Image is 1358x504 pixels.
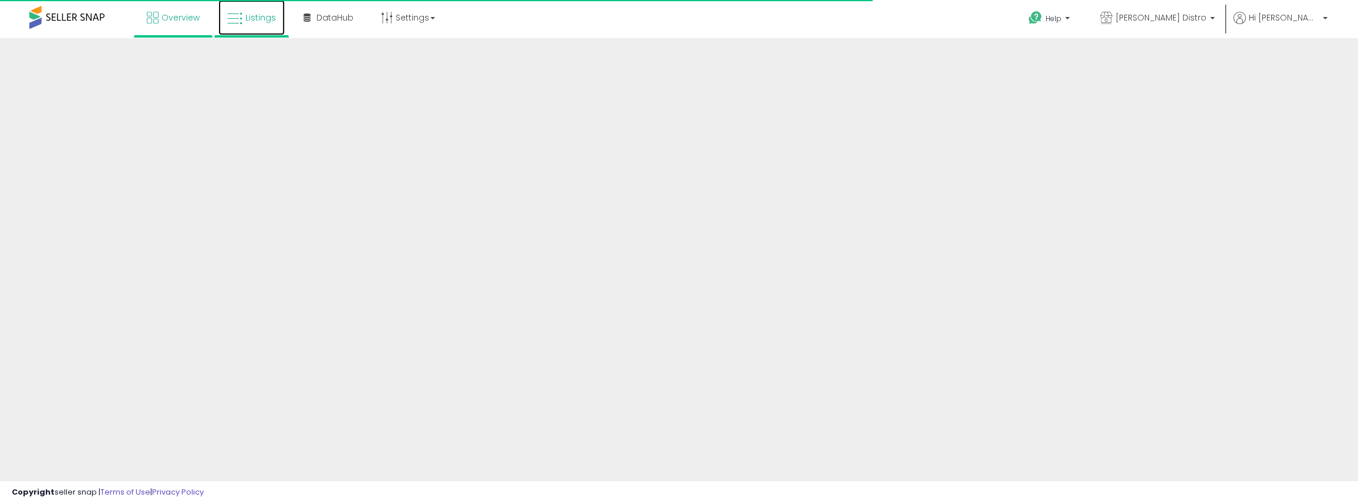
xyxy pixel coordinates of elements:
[12,486,55,498] strong: Copyright
[1019,2,1081,38] a: Help
[316,12,353,23] span: DataHub
[12,487,204,498] div: seller snap | |
[100,486,150,498] a: Terms of Use
[161,12,200,23] span: Overview
[152,486,204,498] a: Privacy Policy
[1249,12,1319,23] span: Hi [PERSON_NAME]
[1028,11,1043,25] i: Get Help
[1234,12,1327,38] a: Hi [PERSON_NAME]
[245,12,276,23] span: Listings
[1046,13,1062,23] span: Help
[1116,12,1207,23] span: [PERSON_NAME] Distro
